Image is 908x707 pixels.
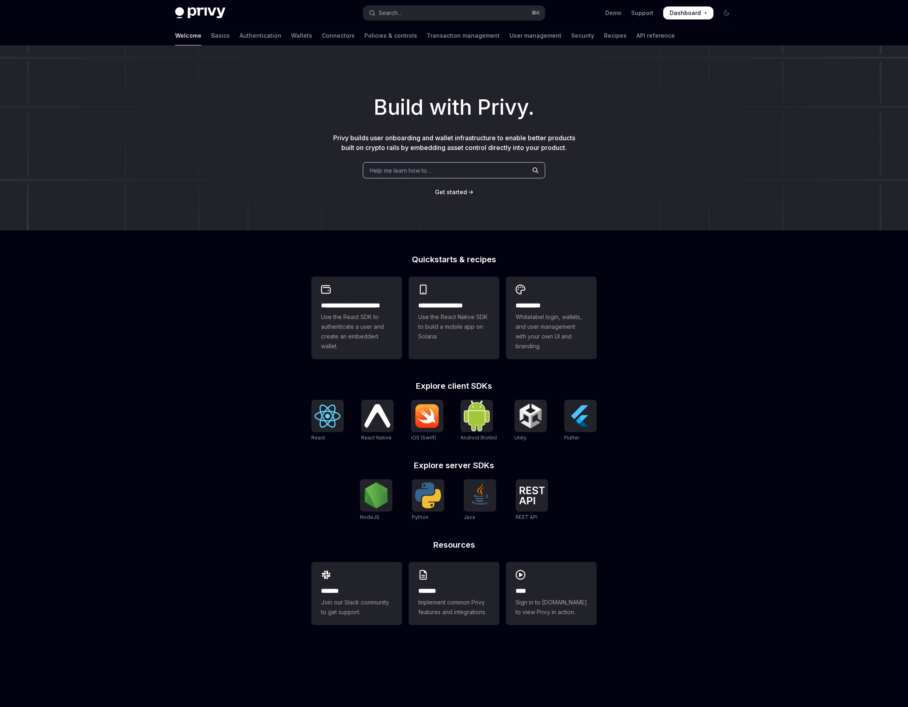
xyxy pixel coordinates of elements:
[514,435,527,441] span: Unity
[506,276,597,359] a: **** *****Whitelabel login, wallets, and user management with your own UI and branding.
[516,312,587,351] span: Whitelabel login, wallets, and user management with your own UI and branding.
[361,400,394,442] a: React NativeReact Native
[604,26,627,45] a: Recipes
[464,479,496,521] a: JavaJava
[412,514,428,520] span: Python
[506,562,597,625] a: ****Sign in to [DOMAIN_NAME] to view Privy in action.
[720,6,733,19] button: Toggle dark mode
[333,134,575,152] span: Privy builds user onboarding and wallet infrastructure to enable better products built on crypto ...
[514,400,547,442] a: UnityUnity
[311,541,597,549] h2: Resources
[516,479,548,521] a: REST APIREST API
[460,400,497,442] a: Android (Kotlin)Android (Kotlin)
[311,382,597,390] h2: Explore client SDKs
[175,7,225,19] img: dark logo
[311,400,344,442] a: ReactReact
[435,189,467,195] span: Get started
[467,482,493,508] img: Java
[663,6,713,19] a: Dashboard
[311,255,597,264] h2: Quickstarts & recipes
[370,166,431,175] span: Help me learn how to…
[631,9,653,17] a: Support
[409,276,499,359] a: **** **** **** ***Use the React Native SDK to build a mobile app on Solana.
[240,26,281,45] a: Authentication
[360,479,392,521] a: NodeJSNodeJS
[311,435,325,441] span: React
[411,435,436,441] span: iOS (Swift)
[13,92,895,123] h1: Build with Privy.
[364,26,417,45] a: Policies & controls
[414,404,440,428] img: iOS (Swift)
[464,514,475,520] span: Java
[418,598,490,617] span: Implement common Privy features and integrations.
[361,435,392,441] span: React Native
[435,188,467,196] a: Get started
[175,26,201,45] a: Welcome
[379,8,401,18] div: Search...
[518,403,544,429] img: Unity
[516,514,538,520] span: REST API
[571,26,594,45] a: Security
[322,26,355,45] a: Connectors
[564,400,597,442] a: FlutterFlutter
[360,514,379,520] span: NodeJS
[464,401,490,431] img: Android (Kotlin)
[311,562,402,625] a: **** **Join our Slack community to get support.
[211,26,230,45] a: Basics
[605,9,621,17] a: Demo
[564,435,579,441] span: Flutter
[567,403,593,429] img: Flutter
[418,312,490,341] span: Use the React Native SDK to build a mobile app on Solana.
[311,461,597,469] h2: Explore server SDKs
[321,312,392,351] span: Use the React SDK to authenticate a user and create an embedded wallet.
[460,435,497,441] span: Android (Kotlin)
[363,482,389,508] img: NodeJS
[411,400,443,442] a: iOS (Swift)iOS (Swift)
[427,26,500,45] a: Transaction management
[409,562,499,625] a: **** **Implement common Privy features and integrations.
[363,6,545,20] button: Open search
[291,26,312,45] a: Wallets
[510,26,561,45] a: User management
[531,10,540,16] span: ⌘ K
[315,405,340,428] img: React
[636,26,675,45] a: API reference
[412,479,444,521] a: PythonPython
[415,482,441,508] img: Python
[519,486,545,504] img: REST API
[364,404,390,427] img: React Native
[670,9,701,17] span: Dashboard
[321,598,392,617] span: Join our Slack community to get support.
[516,598,587,617] span: Sign in to [DOMAIN_NAME] to view Privy in action.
